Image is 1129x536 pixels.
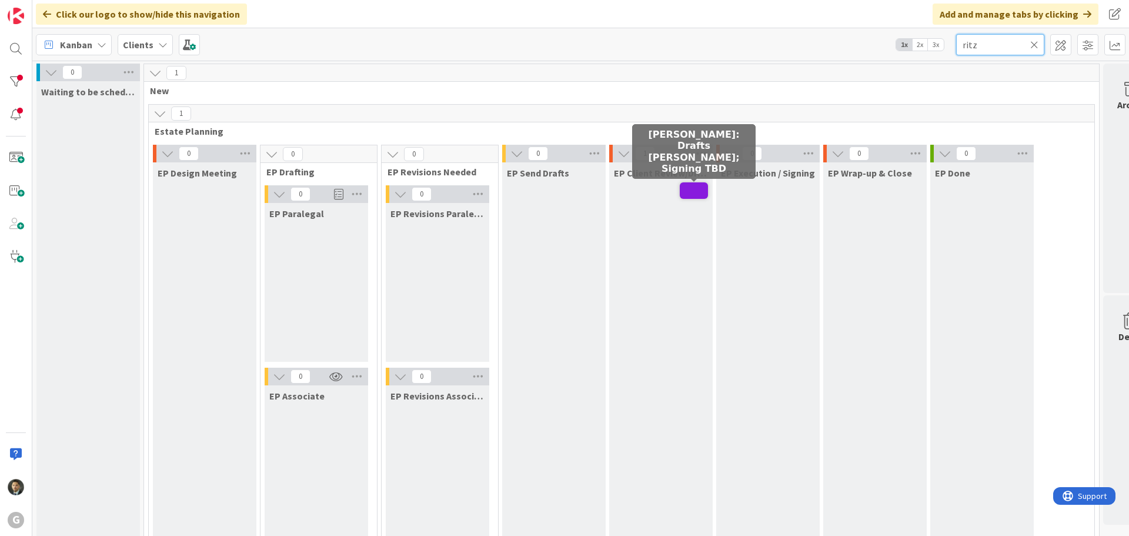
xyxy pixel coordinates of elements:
[956,147,976,161] span: 0
[528,147,548,161] span: 0
[123,39,153,51] b: Clients
[158,167,237,179] span: EP Design Meeting
[36,4,247,25] div: Click our logo to show/hide this navigation
[266,166,362,178] span: EP Drafting
[41,86,135,98] span: Waiting to be scheduled
[614,167,708,179] span: EP Client Review/Draft Review Meeting
[179,147,199,161] span: 0
[8,512,24,528] div: G
[721,167,815,179] span: EP Execution / Signing
[62,65,82,79] span: 0
[155,125,1080,137] span: Estate Planning
[8,479,24,495] img: CG
[390,390,485,402] span: EP Revisions Associate
[166,66,186,80] span: 1
[637,129,751,174] h5: [PERSON_NAME]: Drafts [PERSON_NAME]; Signing TBD
[290,369,310,384] span: 0
[8,8,24,24] img: Visit kanbanzone.com
[933,4,1098,25] div: Add and manage tabs by clicking
[269,390,325,402] span: EP Associate
[956,34,1044,55] input: Quick Filter...
[412,187,432,201] span: 0
[150,85,1084,96] span: New
[912,39,928,51] span: 2x
[928,39,944,51] span: 3x
[25,2,54,16] span: Support
[828,167,912,179] span: EP Wrap-up & Close
[269,208,324,219] span: EP Paralegal
[404,147,424,161] span: 0
[412,369,432,384] span: 0
[935,167,970,179] span: EP Done
[60,38,92,52] span: Kanban
[507,167,569,179] span: EP Send Drafts
[290,187,310,201] span: 0
[171,106,191,121] span: 1
[896,39,912,51] span: 1x
[390,208,485,219] span: EP Revisions Paralegal
[283,147,303,161] span: 0
[849,147,869,161] span: 0
[388,166,483,178] span: EP Revisions Needed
